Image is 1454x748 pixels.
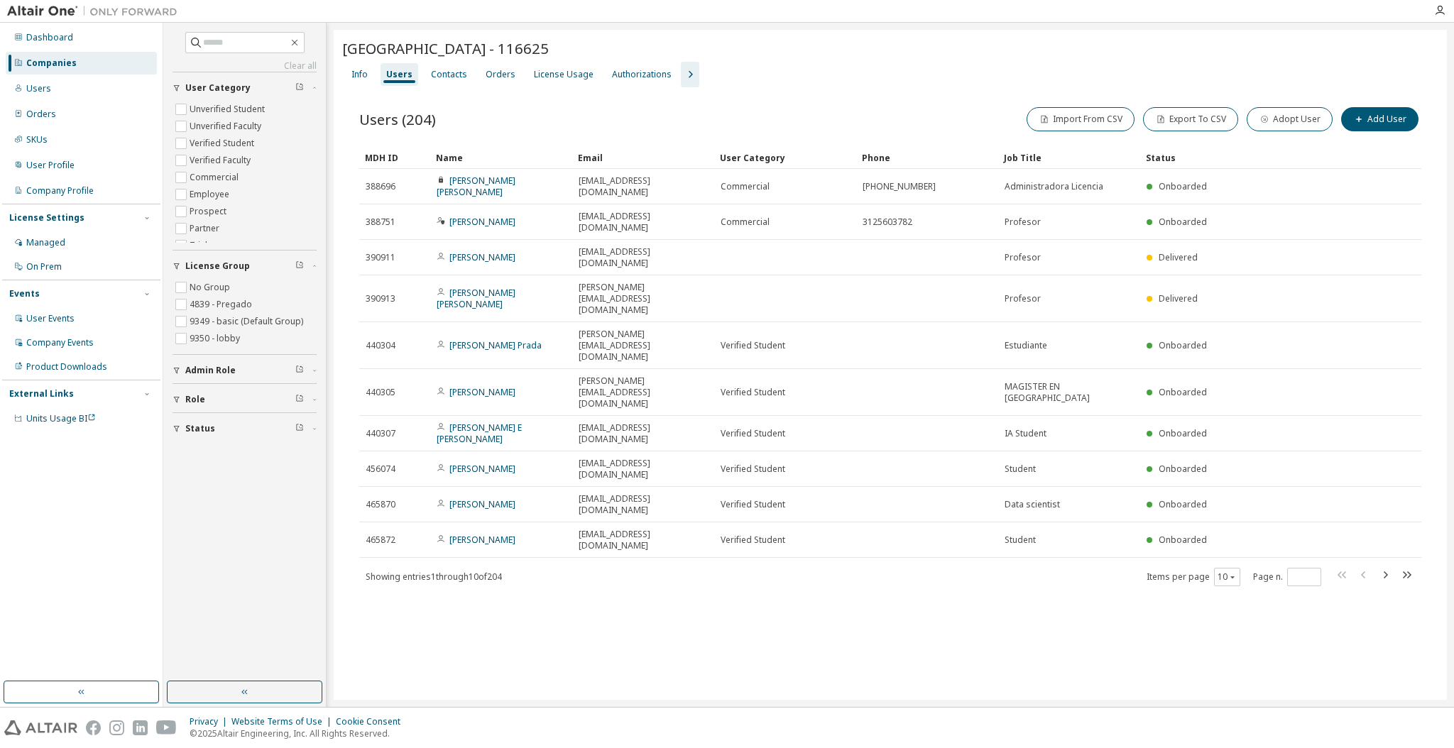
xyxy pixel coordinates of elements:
[1143,107,1238,131] button: Export To CSV
[173,384,317,415] button: Role
[190,220,222,237] label: Partner
[386,69,412,80] div: Users
[173,413,317,444] button: Status
[1146,146,1336,169] div: Status
[295,82,304,94] span: Clear filter
[173,251,317,282] button: License Group
[1159,339,1207,351] span: Onboarded
[721,181,770,192] span: Commercial
[366,181,395,192] span: 388696
[1159,292,1198,304] span: Delivered
[190,716,231,727] div: Privacy
[863,216,912,228] span: 3125603782
[295,260,304,272] span: Clear filter
[26,57,77,69] div: Companies
[366,428,395,439] span: 440307
[190,101,268,118] label: Unverified Student
[190,237,210,254] label: Trial
[156,720,177,735] img: youtube.svg
[295,365,304,376] span: Clear filter
[721,463,785,475] span: Verified Student
[185,423,215,434] span: Status
[449,216,515,228] a: [PERSON_NAME]
[351,69,368,80] div: Info
[579,529,708,551] span: [EMAIL_ADDRESS][DOMAIN_NAME]
[9,388,74,400] div: External Links
[173,355,317,386] button: Admin Role
[26,237,65,248] div: Managed
[26,160,75,171] div: User Profile
[26,32,73,43] div: Dashboard
[579,493,708,516] span: [EMAIL_ADDRESS][DOMAIN_NAME]
[579,211,708,233] span: [EMAIL_ADDRESS][DOMAIN_NAME]
[190,169,241,186] label: Commercial
[1005,381,1134,404] span: MAGISTER EN [GEOGRAPHIC_DATA]
[366,252,395,263] span: 390911
[449,386,515,398] a: [PERSON_NAME]
[1253,568,1321,586] span: Page n.
[449,339,542,351] a: [PERSON_NAME] Prada
[486,69,515,80] div: Orders
[366,340,395,351] span: 440304
[190,186,232,203] label: Employee
[1005,463,1036,475] span: Student
[366,463,395,475] span: 456074
[359,109,436,129] span: Users (204)
[431,69,467,80] div: Contacts
[437,287,515,310] a: [PERSON_NAME] [PERSON_NAME]
[1005,534,1036,546] span: Student
[863,181,936,192] span: [PHONE_NUMBER]
[1159,180,1207,192] span: Onboarded
[1004,146,1135,169] div: Job Title
[579,175,708,198] span: [EMAIL_ADDRESS][DOMAIN_NAME]
[862,146,993,169] div: Phone
[26,261,62,273] div: On Prem
[190,296,255,313] label: 4839 - Pregado
[295,423,304,434] span: Clear filter
[437,175,515,198] a: [PERSON_NAME] [PERSON_NAME]
[190,135,257,152] label: Verified Student
[366,571,502,583] span: Showing entries 1 through 10 of 204
[579,329,708,363] span: [PERSON_NAME][EMAIL_ADDRESS][DOMAIN_NAME]
[26,361,107,373] div: Product Downloads
[185,394,205,405] span: Role
[4,720,77,735] img: altair_logo.svg
[9,288,40,299] div: Events
[449,534,515,546] a: [PERSON_NAME]
[1159,251,1198,263] span: Delivered
[579,458,708,480] span: [EMAIL_ADDRESS][DOMAIN_NAME]
[185,82,251,94] span: User Category
[86,720,101,735] img: facebook.svg
[342,38,549,58] span: [GEOGRAPHIC_DATA] - 116625
[366,216,395,228] span: 388751
[366,499,395,510] span: 465870
[190,727,409,739] p: © 2025 Altair Engineering, Inc. All Rights Reserved.
[366,387,395,398] span: 440305
[133,720,148,735] img: linkedin.svg
[1027,107,1135,131] button: Import From CSV
[1005,340,1047,351] span: Estudiante
[579,375,708,409] span: [PERSON_NAME][EMAIL_ADDRESS][DOMAIN_NAME]
[190,330,243,347] label: 9350 - lobby
[1159,427,1207,439] span: Onboarded
[190,313,306,330] label: 9349 - basic (Default Group)
[7,4,185,18] img: Altair One
[721,216,770,228] span: Commercial
[26,313,75,324] div: User Events
[190,152,253,169] label: Verified Faculty
[1147,568,1240,586] span: Items per page
[1005,216,1041,228] span: Profesor
[721,428,785,439] span: Verified Student
[437,422,522,445] a: [PERSON_NAME] E [PERSON_NAME]
[720,146,851,169] div: User Category
[173,60,317,72] a: Clear all
[173,72,317,104] button: User Category
[1159,216,1207,228] span: Onboarded
[190,203,229,220] label: Prospect
[1005,499,1060,510] span: Data scientist
[190,279,233,296] label: No Group
[1341,107,1419,131] button: Add User
[449,498,515,510] a: [PERSON_NAME]
[449,251,515,263] a: [PERSON_NAME]
[721,534,785,546] span: Verified Student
